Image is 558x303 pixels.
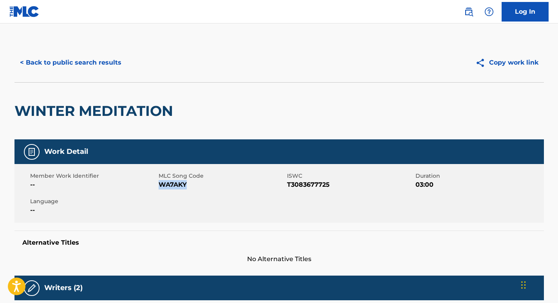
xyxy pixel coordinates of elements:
img: search [464,7,473,16]
img: help [484,7,494,16]
h5: Alternative Titles [22,239,536,247]
span: MLC Song Code [159,172,285,180]
img: Writers [27,283,36,293]
span: -- [30,206,157,215]
span: No Alternative Titles [14,254,544,264]
button: < Back to public search results [14,53,127,72]
span: WA7AKY [159,180,285,189]
span: ISWC [287,172,414,180]
a: Log In [502,2,549,22]
span: Language [30,197,157,206]
h2: WINTER MEDITATION [14,102,177,120]
iframe: Chat Widget [519,265,558,303]
div: Help [481,4,497,20]
span: Member Work Identifier [30,172,157,180]
button: Copy work link [470,53,544,72]
img: Work Detail [27,147,36,157]
img: Copy work link [475,58,489,68]
span: 03:00 [415,180,542,189]
span: T3083677725 [287,180,414,189]
span: Duration [415,172,542,180]
h5: Work Detail [44,147,88,156]
div: Drag [521,273,526,297]
h5: Writers (2) [44,283,83,292]
a: Public Search [461,4,477,20]
span: -- [30,180,157,189]
img: MLC Logo [9,6,40,17]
